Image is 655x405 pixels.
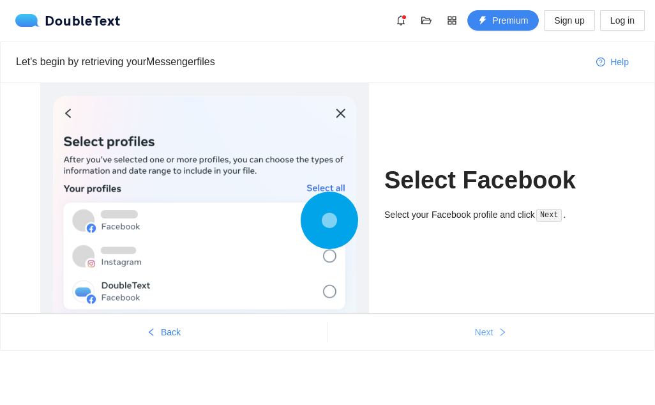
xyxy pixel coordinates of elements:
button: Nextright [327,322,654,342]
span: folder-open [417,15,436,26]
span: bell [391,15,410,26]
span: Next [475,325,493,339]
button: Sign up [544,10,594,31]
code: Next [536,209,562,222]
button: Log in [600,10,645,31]
span: Back [161,325,181,339]
button: bell [391,10,411,31]
span: appstore [442,15,462,26]
h1: Select Facebook [384,165,615,195]
button: folder-open [416,10,437,31]
span: Premium [492,13,528,27]
span: question-circle [596,57,605,68]
div: Select your Facebook profile and click . [384,208,615,222]
span: Help [610,55,629,69]
span: Log in [610,13,635,27]
div: DoubleText [15,14,121,27]
button: leftBack [1,322,327,342]
button: appstore [442,10,462,31]
button: question-circleHelp [586,52,639,72]
a: logoDoubleText [15,14,121,27]
span: right [498,328,507,338]
div: Let's begin by retrieving your Messenger files [16,54,586,70]
span: left [147,328,156,338]
span: thunderbolt [478,16,487,26]
span: Sign up [554,13,584,27]
img: logo [15,14,45,27]
button: thunderboltPremium [467,10,539,31]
